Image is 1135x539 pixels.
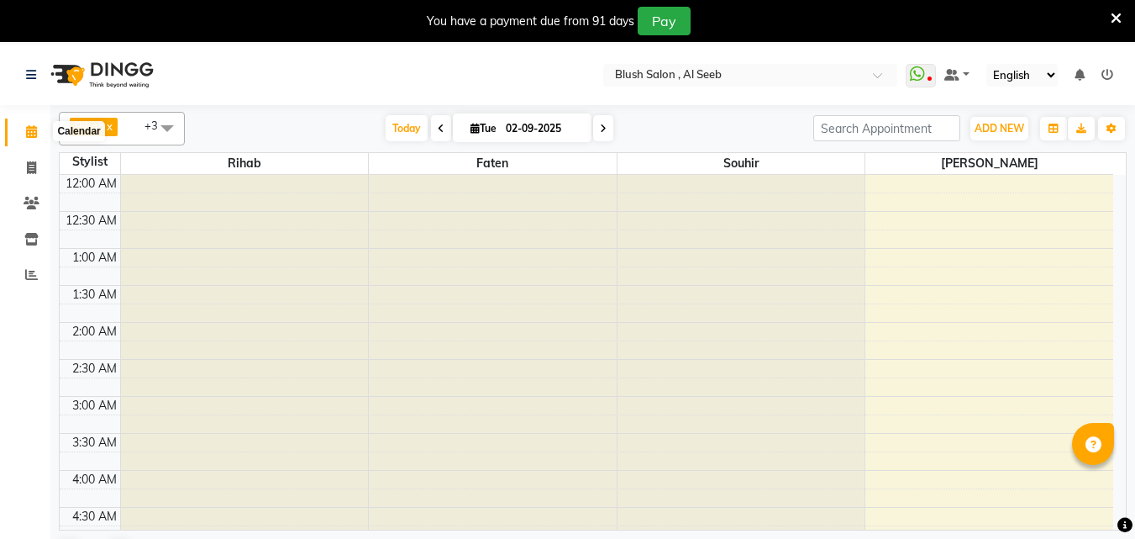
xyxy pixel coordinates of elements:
button: Pay [638,7,691,35]
span: Souhir [617,153,865,174]
span: Faten [369,153,617,174]
button: ADD NEW [970,117,1028,140]
div: You have a payment due from 91 days [427,13,634,30]
div: 4:30 AM [69,508,120,526]
div: 2:00 AM [69,323,120,341]
div: Stylist [60,153,120,171]
span: ADD NEW [975,122,1024,135]
span: [PERSON_NAME] [865,153,1113,174]
div: 12:00 AM [62,175,120,193]
div: 1:00 AM [69,249,120,267]
span: Tue [466,122,501,135]
div: 4:00 AM [69,471,120,489]
input: 2025-09-02 [501,116,585,141]
div: 1:30 AM [69,286,120,304]
input: Search Appointment [813,115,960,141]
span: Today [386,115,428,141]
div: 3:30 AM [69,434,120,452]
span: Rihab [121,153,369,174]
div: 3:00 AM [69,397,120,415]
div: 12:30 AM [62,212,120,230]
div: 2:30 AM [69,360,120,378]
img: logo [43,51,158,98]
span: +3 [145,119,171,132]
div: Calendar [53,121,104,141]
